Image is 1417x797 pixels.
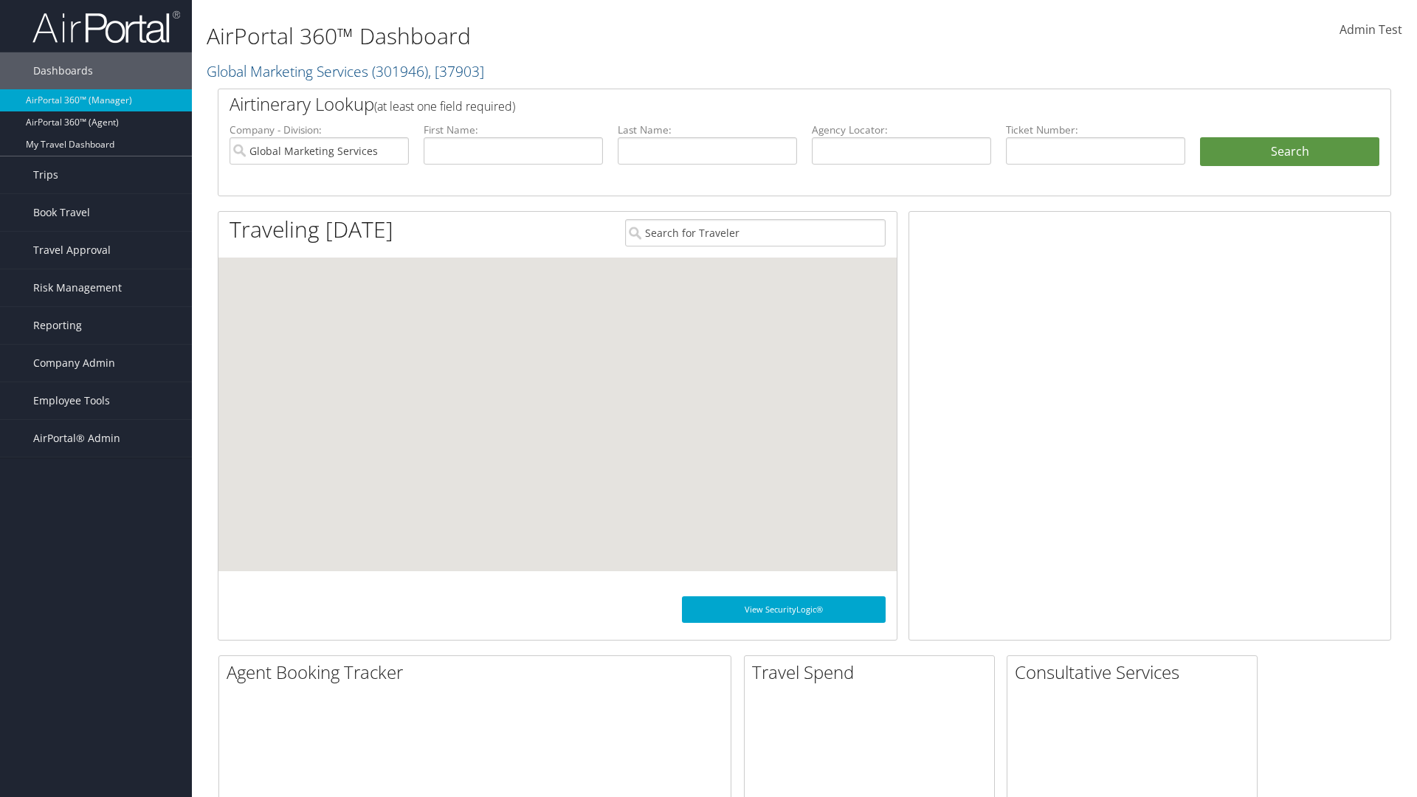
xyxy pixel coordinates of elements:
[1340,21,1402,38] span: Admin Test
[1006,123,1185,137] label: Ticket Number:
[230,214,393,245] h1: Traveling [DATE]
[424,123,603,137] label: First Name:
[372,61,428,81] span: ( 301946 )
[207,61,484,81] a: Global Marketing Services
[374,98,515,114] span: (at least one field required)
[33,307,82,344] span: Reporting
[33,382,110,419] span: Employee Tools
[428,61,484,81] span: , [ 37903 ]
[207,21,1004,52] h1: AirPortal 360™ Dashboard
[227,660,731,685] h2: Agent Booking Tracker
[752,660,994,685] h2: Travel Spend
[33,52,93,89] span: Dashboards
[32,10,180,44] img: airportal-logo.png
[682,596,886,623] a: View SecurityLogic®
[230,92,1282,117] h2: Airtinerary Lookup
[33,345,115,382] span: Company Admin
[1015,660,1257,685] h2: Consultative Services
[33,232,111,269] span: Travel Approval
[33,269,122,306] span: Risk Management
[33,156,58,193] span: Trips
[230,123,409,137] label: Company - Division:
[33,194,90,231] span: Book Travel
[812,123,991,137] label: Agency Locator:
[1200,137,1379,167] button: Search
[1340,7,1402,53] a: Admin Test
[33,420,120,457] span: AirPortal® Admin
[625,219,886,246] input: Search for Traveler
[618,123,797,137] label: Last Name:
